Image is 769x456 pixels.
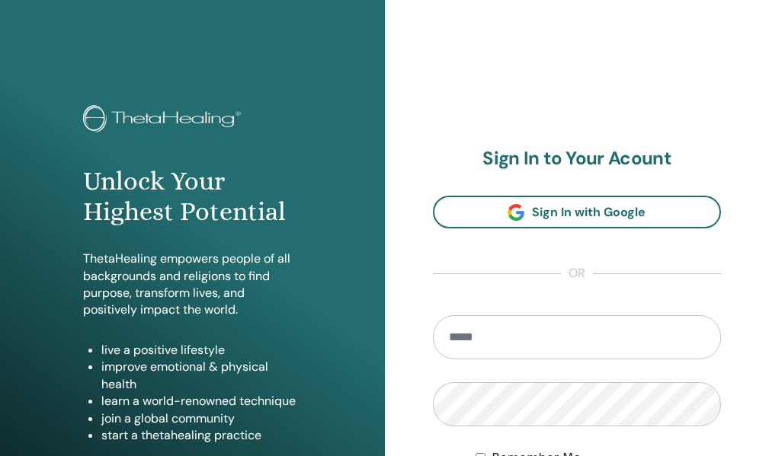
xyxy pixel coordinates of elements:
[433,196,722,228] a: Sign In with Google
[83,250,301,319] p: ThetaHealing empowers people of all backgrounds and religions to find purpose, transform lives, a...
[101,359,301,393] li: improve emotional & physical health
[83,166,301,228] h1: Unlock Your Highest Potential
[101,427,301,444] li: start a thetahealing practice
[532,204,646,220] span: Sign In with Google
[561,265,593,283] span: or
[101,393,301,410] li: learn a world-renowned technique
[433,148,722,170] h2: Sign In to Your Acount
[101,342,301,359] li: live a positive lifestyle
[101,410,301,427] li: join a global community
